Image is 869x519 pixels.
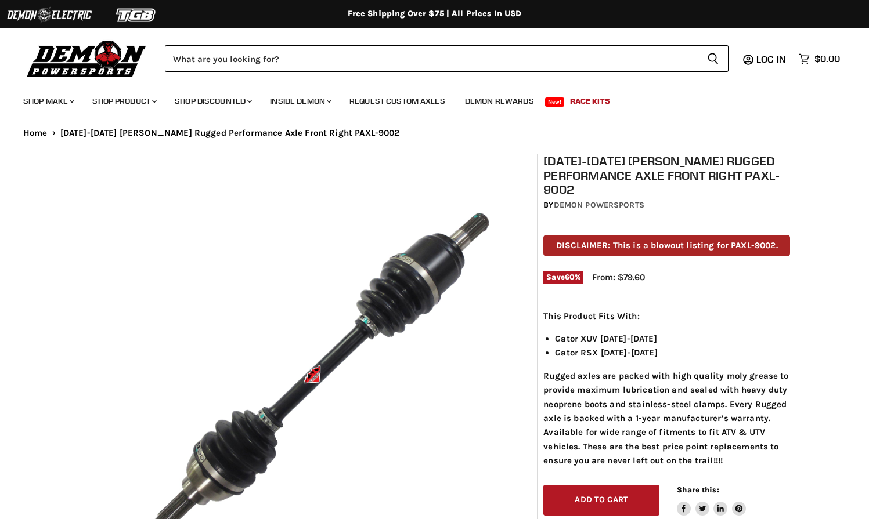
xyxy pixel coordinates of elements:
span: 60 [565,273,575,281]
a: Home [23,128,48,138]
span: Log in [756,53,786,65]
button: Add to cart [543,485,659,516]
span: Share this: [677,485,719,494]
p: DISCLAIMER: This is a blowout listing for PAXL-9002. [543,235,790,256]
a: $0.00 [793,50,846,67]
a: Shop Product [84,89,164,113]
a: Log in [751,54,793,64]
div: by [543,199,790,212]
input: Search [165,45,698,72]
h1: [DATE]-[DATE] [PERSON_NAME] Rugged Performance Axle Front Right PAXL-9002 [543,154,790,197]
a: Request Custom Axles [341,89,454,113]
a: Inside Demon [261,89,338,113]
img: TGB Logo 2 [93,4,180,26]
a: Demon Powersports [554,200,644,210]
span: New! [545,97,565,107]
aside: Share this: [677,485,746,516]
div: Rugged axles are packed with high quality moly grease to provide maximum lubrication and sealed w... [543,309,790,468]
span: From: $79.60 [592,272,645,282]
span: Save % [543,271,583,284]
img: Demon Electric Logo 2 [6,4,93,26]
span: $0.00 [814,53,840,64]
span: [DATE]-[DATE] [PERSON_NAME] Rugged Performance Axle Front Right PAXL-9002 [60,128,400,138]
span: Add to cart [575,495,628,505]
li: Gator XUV [DATE]-[DATE] [555,332,790,346]
p: This Product Fits With: [543,309,790,323]
a: Shop Discounted [166,89,259,113]
a: Demon Rewards [456,89,543,113]
form: Product [165,45,729,72]
img: Demon Powersports [23,38,150,79]
li: Gator RSX [DATE]-[DATE] [555,346,790,360]
button: Search [698,45,729,72]
a: Shop Make [15,89,81,113]
ul: Main menu [15,85,837,113]
a: Race Kits [561,89,619,113]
